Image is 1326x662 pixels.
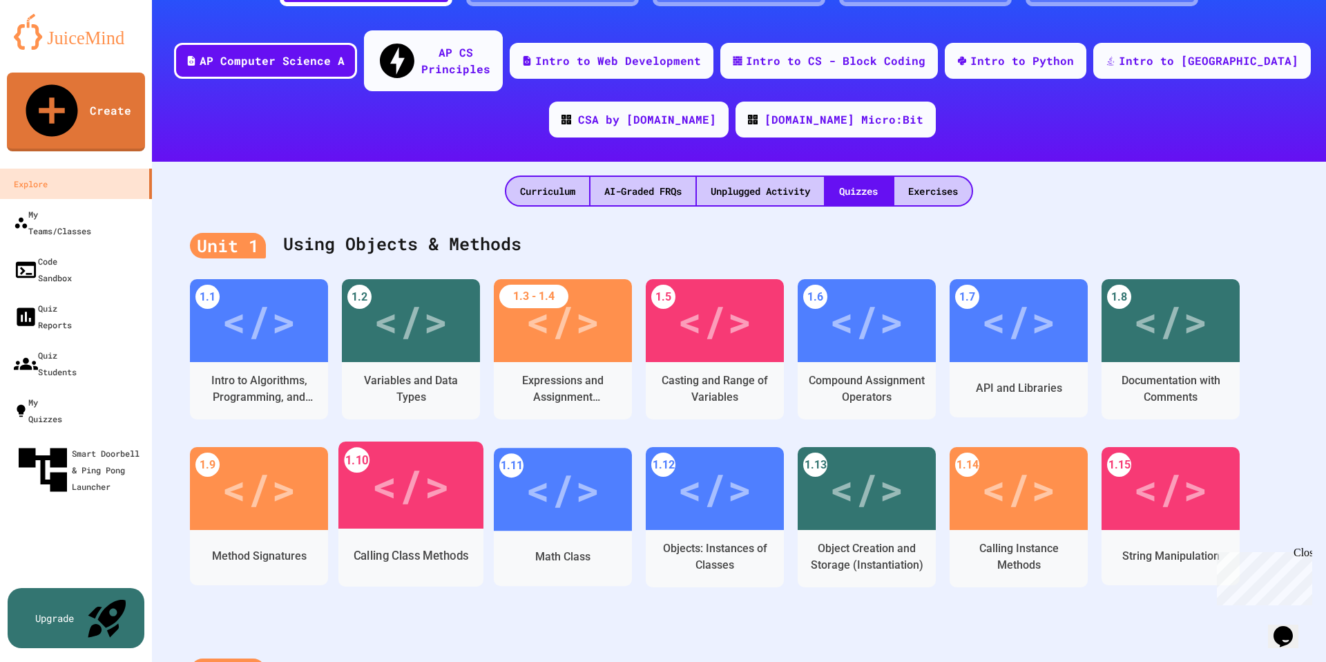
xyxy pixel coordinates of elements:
div: Variables and Data Types [352,372,470,406]
div: Compound Assignment Operators [808,372,925,406]
img: logo-orange.svg [14,14,138,50]
img: CODE_logo_RGB.png [748,115,758,124]
div: Code Sandbox [14,253,72,286]
div: Upgrade [35,611,74,625]
div: 1.10 [344,448,369,473]
div: Using Objects & Methods [190,217,1288,272]
div: Calling Class Methods [354,547,469,565]
div: Intro to Algorithms, Programming, and Compilers [200,372,318,406]
div: 1.3 - 1.4 [499,285,568,308]
div: 1.6 [803,285,827,309]
div: </> [372,453,450,518]
div: My Quizzes [14,394,62,427]
div: Unplugged Activity [697,177,824,205]
div: </> [829,457,904,520]
img: CODE_logo_RGB.png [561,115,571,124]
div: </> [222,290,296,352]
div: Object Creation and Storage (Instantiation) [808,540,925,574]
div: Math Class [535,549,590,565]
div: [DOMAIN_NAME] Micro:Bit [765,111,923,128]
div: 1.13 [803,453,827,477]
div: Method Signatures [212,548,307,565]
div: Chat with us now!Close [6,6,95,88]
div: </> [1133,457,1208,520]
div: </> [526,458,600,520]
div: Explore [14,176,48,192]
a: Create [7,73,145,151]
div: Intro to Web Development [535,53,701,69]
div: </> [981,457,1056,520]
div: 1.11 [499,453,523,477]
div: </> [678,290,752,352]
div: Intro to Python [970,53,1074,69]
div: </> [981,290,1056,352]
div: Casting and Range of Variables [656,372,773,406]
div: Objects: Instances of Classes [656,540,773,574]
div: </> [222,457,296,520]
div: </> [678,457,752,520]
iframe: chat widget [1211,547,1312,605]
iframe: chat widget [1268,607,1312,648]
div: Intro to [GEOGRAPHIC_DATA] [1119,53,1298,69]
div: Curriculum [506,177,589,205]
div: 1.12 [651,453,675,477]
div: 1.14 [955,453,979,477]
div: 1.9 [195,453,220,477]
div: AI-Graded FRQs [590,177,695,205]
div: API and Libraries [976,380,1062,397]
div: 1.15 [1107,453,1131,477]
div: </> [526,290,600,352]
div: Unit 1 [190,233,266,259]
div: Intro to CS - Block Coding [746,53,925,69]
div: </> [374,290,448,352]
div: AP CS Principles [421,44,490,77]
div: Documentation with Comments [1112,372,1229,406]
div: CSA by [DOMAIN_NAME] [578,111,716,128]
div: </> [1133,290,1208,352]
div: Quiz Reports [14,300,72,333]
div: 1.1 [195,285,220,309]
div: 1.5 [651,285,675,309]
div: Calling Instance Methods [960,540,1077,574]
div: Exercises [894,177,972,205]
div: String Manipulation [1122,548,1220,565]
div: Smart Doorbell & Ping Pong Launcher [14,441,146,499]
div: Quiz Students [14,347,77,380]
div: My Teams/Classes [14,206,91,239]
div: Expressions and Assignment Statements [504,372,622,406]
div: Quizzes [825,177,892,205]
div: AP Computer Science A [200,53,345,69]
div: </> [829,290,904,352]
div: 1.7 [955,285,979,309]
div: 1.2 [347,285,372,309]
div: 1.8 [1107,285,1131,309]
